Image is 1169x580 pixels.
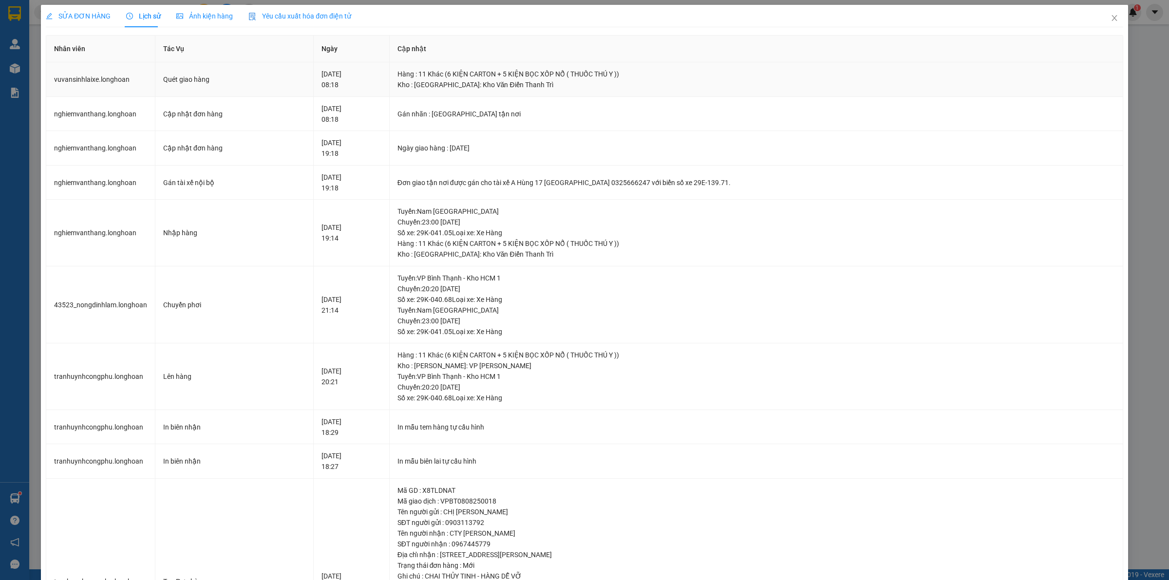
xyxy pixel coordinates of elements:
[163,227,305,238] div: Nhập hàng
[176,13,183,19] span: picture
[321,222,381,243] div: [DATE] 19:14
[163,371,305,382] div: Lên hàng
[1111,14,1118,22] span: close
[397,238,1115,249] div: Hàng : 11 Khác (6 KIỆN CARTON + 5 KIỆN BỌC XỐP NỔ ( THUỐC THÚ Y ))
[321,172,381,193] div: [DATE] 19:18
[314,36,389,62] th: Ngày
[397,249,1115,260] div: Kho : [GEOGRAPHIC_DATA]: Kho Văn Điển Thanh Trì
[397,206,1115,238] div: Tuyến : Nam [GEOGRAPHIC_DATA] Chuyến: 23:00 [DATE] Số xe: 29K-041.05 Loại xe: Xe Hàng
[163,299,305,310] div: Chuyển phơi
[46,444,155,479] td: tranhuynhcongphu.longhoan
[54,38,221,75] span: [PHONE_NUMBER] (7h - 21h)
[321,69,381,90] div: [DATE] 08:18
[46,62,155,97] td: vuvansinhlaixe.longhoan
[248,13,256,20] img: icon
[397,539,1115,549] div: SĐT người nhận : 0967445779
[46,12,111,20] span: SỬA ĐƠN HÀNG
[397,273,1115,305] div: Tuyến : VP Bình Thạnh - Kho HCM 1 Chuyến: 20:20 [DATE] Số xe: 29K-040.68 Loại xe: Xe Hàng
[397,496,1115,506] div: Mã giao dịch : VPBT0808250018
[397,456,1115,467] div: In mẫu biên lai tự cấu hình
[397,79,1115,90] div: Kho : [GEOGRAPHIC_DATA]: Kho Văn Điển Thanh Trì
[163,109,305,119] div: Cập nhật đơn hàng
[46,131,155,166] td: nghiemvanthang.longhoan
[126,12,161,20] span: Lịch sử
[397,506,1115,517] div: Tên người gửi : CHỊ [PERSON_NAME]
[397,360,1115,371] div: Kho : [PERSON_NAME]: VP [PERSON_NAME]
[46,166,155,200] td: nghiemvanthang.longhoan
[46,200,155,266] td: nghiemvanthang.longhoan
[22,14,205,25] strong: BIÊN NHẬN VẬN CHUYỂN BẢO AN EXPRESS
[390,36,1123,62] th: Cập nhật
[397,143,1115,153] div: Ngày giao hàng : [DATE]
[397,549,1115,560] div: Địa chỉ nhận : [STREET_ADDRESS][PERSON_NAME]
[163,143,305,153] div: Cập nhật đơn hàng
[397,485,1115,496] div: Mã GD : X8TLDNAT
[397,109,1115,119] div: Gán nhãn : [GEOGRAPHIC_DATA] tận nơi
[321,366,381,387] div: [DATE] 20:21
[397,560,1115,571] div: Trạng thái đơn hàng : Mới
[397,350,1115,360] div: Hàng : 11 Khác (6 KIỆN CARTON + 5 KIỆN BỌC XỐP NỔ ( THUỐC THÚ Y ))
[46,266,155,344] td: 43523_nongdinhlam.longhoan
[321,416,381,438] div: [DATE] 18:29
[46,343,155,410] td: tranhuynhcongphu.longhoan
[248,12,351,20] span: Yêu cầu xuất hóa đơn điện tử
[46,410,155,445] td: tranhuynhcongphu.longhoan
[321,137,381,159] div: [DATE] 19:18
[1101,5,1128,32] button: Close
[46,13,53,19] span: edit
[10,38,221,75] span: CSKH:
[155,36,314,62] th: Tác Vụ
[321,103,381,125] div: [DATE] 08:18
[176,12,233,20] span: Ảnh kiện hàng
[397,528,1115,539] div: Tên người nhận : CTY [PERSON_NAME]
[321,294,381,316] div: [DATE] 21:14
[321,450,381,472] div: [DATE] 18:27
[397,517,1115,528] div: SĐT người gửi : 0903113792
[397,177,1115,188] div: Đơn giao tận nơi được gán cho tài xế A Hùng 17 [GEOGRAPHIC_DATA] 0325666247 với biển số xe 29E-13...
[163,422,305,432] div: In biên nhận
[397,305,1115,337] div: Tuyến : Nam [GEOGRAPHIC_DATA] Chuyến: 23:00 [DATE] Số xe: 29K-041.05 Loại xe: Xe Hàng
[163,74,305,85] div: Quét giao hàng
[163,456,305,467] div: In biên nhận
[397,371,1115,403] div: Tuyến : VP Bình Thạnh - Kho HCM 1 Chuyến: 20:20 [DATE] Số xe: 29K-040.68 Loại xe: Xe Hàng
[46,97,155,131] td: nghiemvanthang.longhoan
[397,69,1115,79] div: Hàng : 11 Khác (6 KIỆN CARTON + 5 KIỆN BỌC XỐP NỔ ( THUỐC THÚ Y ))
[126,13,133,19] span: clock-circle
[20,27,208,35] strong: (Công Ty TNHH Chuyển Phát Nhanh Bảo An - MST: 0109597835)
[163,177,305,188] div: Gán tài xế nội bộ
[46,36,155,62] th: Nhân viên
[397,422,1115,432] div: In mẫu tem hàng tự cấu hình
